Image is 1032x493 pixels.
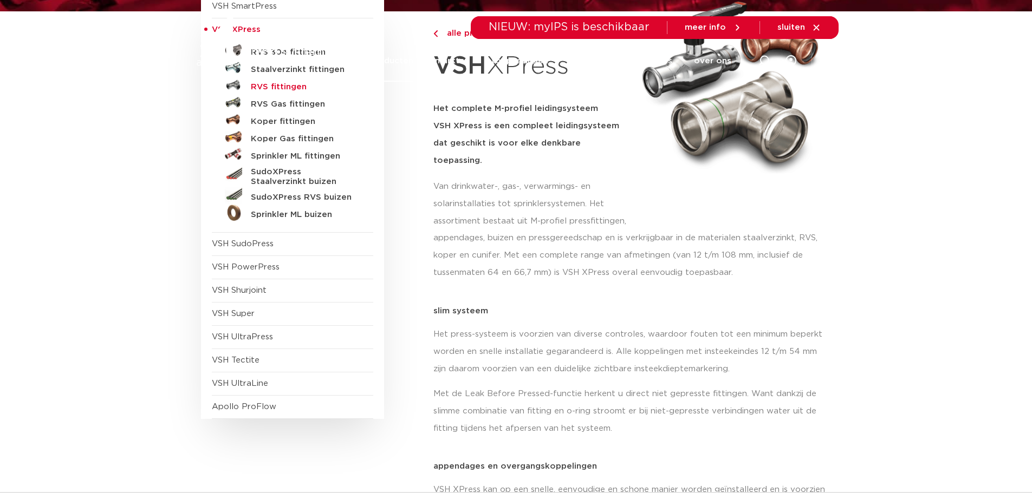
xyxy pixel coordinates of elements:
a: over ons [694,40,731,82]
h5: Sprinkler ML buizen [251,210,358,220]
a: VSH UltraLine [212,379,268,387]
span: meer info [685,23,726,31]
h5: Koper fittingen [251,117,358,127]
a: toepassingen [491,40,548,82]
h5: Sprinkler ML fittingen [251,152,358,161]
a: RVS Gas fittingen [212,94,373,111]
a: VSH UltraPress [212,333,273,341]
p: appendages en overgangskoppelingen [433,462,832,470]
a: Koper Gas fittingen [212,128,373,146]
a: Koper fittingen [212,111,373,128]
p: slim systeem [433,307,832,315]
a: Apollo ProFlow [212,403,276,411]
h5: Het complete M-profiel leidingsysteem VSH XPress is een compleet leidingsysteem dat geschikt is v... [433,100,629,169]
span: NIEUW: myIPS is beschikbaar [489,22,650,32]
p: appendages, buizen en pressgereedschap en is verkrijgbaar in de materialen staalverzinkt, RVS, ko... [433,229,832,281]
p: Het press-systeem is voorzien van diverse controles, waardoor fouten tot een minimum beperkt word... [433,326,832,378]
h5: RVS fittingen [251,82,358,92]
nav: Menu [369,40,731,82]
a: producten [369,40,413,82]
a: SudoXPress Staalverzinkt buizen [212,163,373,187]
h5: SudoXPress RVS buizen [251,193,358,202]
a: RVS fittingen [212,76,373,94]
a: meer info [685,23,742,32]
a: VSH Shurjoint [212,286,267,294]
a: markten [435,40,470,82]
a: VSH Super [212,310,255,318]
p: Van drinkwater-, gas-, verwarmings- en solarinstallaties tot sprinklersystemen. Het assortiment b... [433,178,629,230]
p: Met de Leak Before Pressed-functie herkent u direct niet gepresste fittingen. Want dankzij de sli... [433,385,832,437]
a: VSH SudoPress [212,240,274,248]
a: sluiten [777,23,821,32]
a: services [638,40,672,82]
a: Sprinkler ML buizen [212,204,373,221]
span: sluiten [777,23,805,31]
a: SudoXPress RVS buizen [212,187,373,204]
a: VSH Tectite [212,356,259,364]
a: VSH PowerPress [212,263,280,271]
h5: SudoXPress Staalverzinkt buizen [251,167,358,187]
a: downloads [570,40,616,82]
a: Sprinkler ML fittingen [212,146,373,163]
h5: Koper Gas fittingen [251,134,358,144]
h5: RVS Gas fittingen [251,100,358,109]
